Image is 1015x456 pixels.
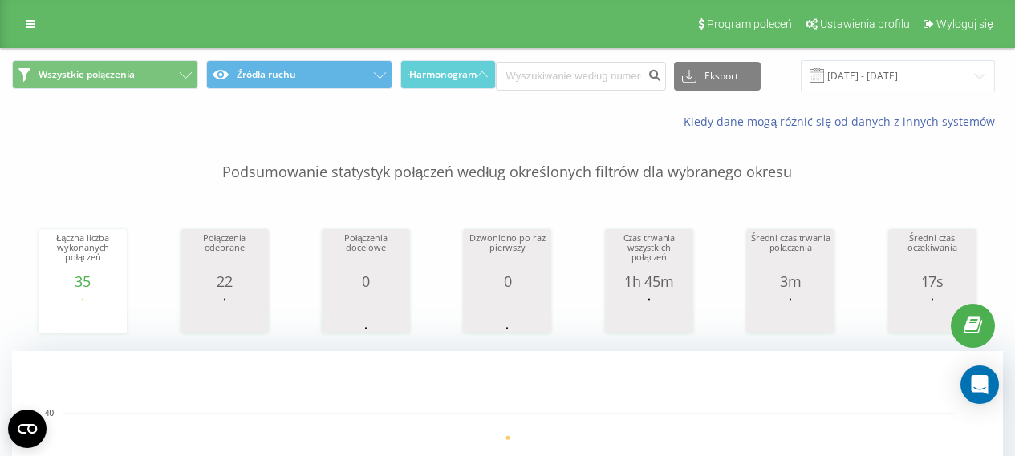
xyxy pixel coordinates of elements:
svg: A chart. [467,289,547,337]
button: Wszystkie połączenia [12,60,198,89]
div: Połączenia docelowe [326,233,406,273]
svg: A chart. [750,289,830,337]
svg: A chart. [326,289,406,337]
div: 35 [43,273,123,289]
a: Kiedy dane mogą różnić się od danych z innych systemów [684,114,1003,129]
svg: A chart. [185,289,265,337]
button: Open CMP widget [8,410,47,448]
span: Wszystkie połączenia [39,68,135,81]
text: 40 [45,409,55,418]
div: 3m [750,273,830,289]
input: Wyszukiwanie według numeru [496,62,666,91]
div: 17s [892,273,972,289]
span: Harmonogram [409,69,477,80]
div: Czas trwania wszystkich połączeń [609,233,689,273]
div: Łączna liczba wykonanych połączeń [43,233,123,273]
span: Program poleceń [707,18,792,30]
div: Połączenia odebrane [185,233,265,273]
svg: A chart. [43,289,123,337]
svg: A chart. [609,289,689,337]
button: Eksport [674,62,761,91]
span: Ustawienia profilu [820,18,910,30]
div: 0 [467,273,547,289]
span: Wyloguj się [936,18,993,30]
div: Dzwoniono po raz pierwszy [467,233,547,273]
button: Źródła ruchu [206,60,392,89]
div: Open Intercom Messenger [960,365,999,404]
div: Średni czas trwania połączenia [750,233,830,273]
button: Harmonogram [400,60,496,89]
p: Podsumowanie statystyk połączeń według określonych filtrów dla wybranego okresu [12,130,1003,183]
div: 1h 45m [609,273,689,289]
div: 22 [185,273,265,289]
svg: A chart. [892,289,972,337]
div: 0 [326,273,406,289]
div: Średni czas oczekiwania [892,233,972,273]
